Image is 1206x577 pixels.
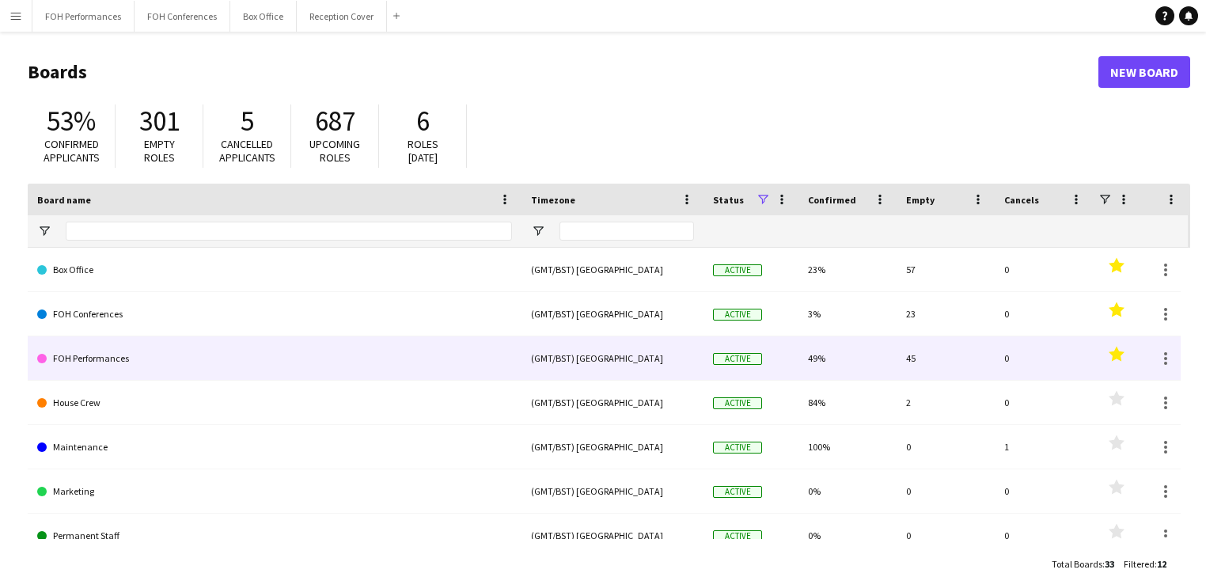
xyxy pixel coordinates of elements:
a: Permanent Staff [37,514,512,558]
div: 45 [897,336,995,380]
a: Maintenance [37,425,512,469]
button: FOH Performances [32,1,135,32]
span: Confirmed [808,194,856,206]
span: Cancels [1004,194,1039,206]
span: 6 [416,104,430,139]
div: 0 [897,425,995,469]
span: Total Boards [1052,558,1102,570]
span: Cancelled applicants [219,137,275,165]
div: (GMT/BST) [GEOGRAPHIC_DATA] [521,292,703,336]
button: Open Filter Menu [531,224,545,238]
span: Roles [DATE] [408,137,438,165]
span: 687 [315,104,355,139]
div: 0 [995,292,1093,336]
span: Confirmed applicants [44,137,100,165]
span: 33 [1105,558,1114,570]
span: Empty [906,194,935,206]
div: 49% [798,336,897,380]
div: 3% [798,292,897,336]
div: 57 [897,248,995,291]
span: Active [713,530,762,542]
a: New Board [1098,56,1190,88]
div: 0% [798,514,897,557]
span: Active [713,397,762,409]
button: FOH Conferences [135,1,230,32]
span: Filtered [1124,558,1155,570]
a: Box Office [37,248,512,292]
span: 12 [1157,558,1166,570]
span: 5 [241,104,254,139]
span: Status [713,194,744,206]
div: 0 [897,469,995,513]
span: 301 [139,104,180,139]
a: FOH Performances [37,336,512,381]
div: 2 [897,381,995,424]
span: Active [713,353,762,365]
a: Marketing [37,469,512,514]
span: Active [713,486,762,498]
button: Reception Cover [297,1,387,32]
input: Timezone Filter Input [559,222,694,241]
div: 0 [995,336,1093,380]
div: 0 [897,514,995,557]
span: Board name [37,194,91,206]
input: Board name Filter Input [66,222,512,241]
button: Open Filter Menu [37,224,51,238]
div: 0% [798,469,897,513]
div: (GMT/BST) [GEOGRAPHIC_DATA] [521,469,703,513]
span: 53% [47,104,96,139]
span: Active [713,442,762,454]
div: (GMT/BST) [GEOGRAPHIC_DATA] [521,381,703,424]
div: 0 [995,248,1093,291]
div: 84% [798,381,897,424]
span: Active [713,264,762,276]
div: 0 [995,514,1093,557]
span: Empty roles [144,137,175,165]
div: 100% [798,425,897,469]
span: Timezone [531,194,575,206]
div: (GMT/BST) [GEOGRAPHIC_DATA] [521,336,703,380]
div: 23 [897,292,995,336]
div: (GMT/BST) [GEOGRAPHIC_DATA] [521,514,703,557]
div: 0 [995,381,1093,424]
span: Upcoming roles [309,137,360,165]
div: (GMT/BST) [GEOGRAPHIC_DATA] [521,248,703,291]
button: Box Office [230,1,297,32]
div: 23% [798,248,897,291]
span: Active [713,309,762,321]
div: (GMT/BST) [GEOGRAPHIC_DATA] [521,425,703,469]
a: House Crew [37,381,512,425]
div: 0 [995,469,1093,513]
h1: Boards [28,60,1098,84]
div: 1 [995,425,1093,469]
a: FOH Conferences [37,292,512,336]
